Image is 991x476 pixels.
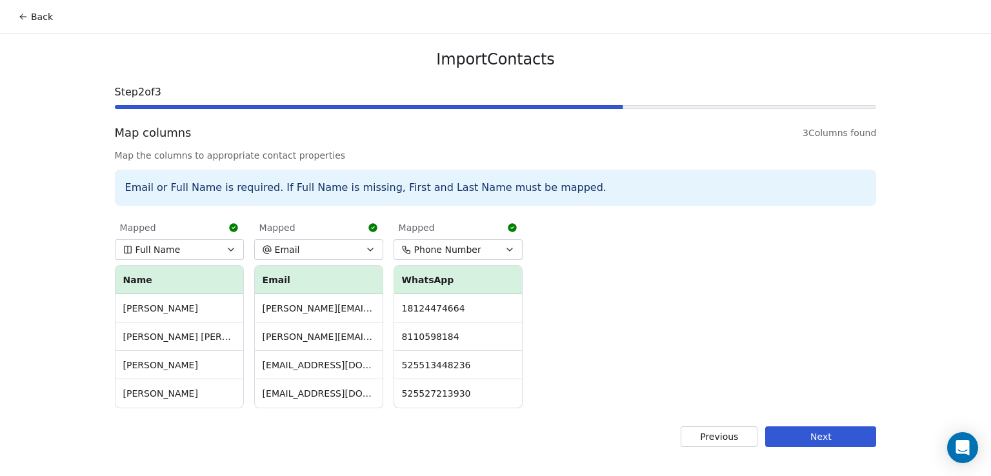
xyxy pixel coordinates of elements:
[255,379,383,408] td: [EMAIL_ADDRESS][DOMAIN_NAME]
[803,126,876,139] span: 3 Columns found
[414,243,481,256] span: Phone Number
[115,351,243,379] td: [PERSON_NAME]
[115,294,243,322] td: [PERSON_NAME]
[115,84,877,100] span: Step 2 of 3
[115,149,877,162] span: Map the columns to appropriate contact properties
[394,351,522,379] td: 525513448236
[115,322,243,351] td: [PERSON_NAME] [PERSON_NAME]
[115,266,243,294] th: Name
[255,266,383,294] th: Email
[120,221,156,234] span: Mapped
[681,426,757,447] button: Previous
[115,170,877,206] div: Email or Full Name is required. If Full Name is missing, First and Last Name must be mapped.
[394,322,522,351] td: 8110598184
[436,50,554,69] span: Import Contacts
[115,379,243,408] td: [PERSON_NAME]
[115,124,192,141] span: Map columns
[394,294,522,322] td: 18124474664
[135,243,181,256] span: Full Name
[255,351,383,379] td: [EMAIL_ADDRESS][DOMAIN_NAME]
[275,243,300,256] span: Email
[259,221,295,234] span: Mapped
[10,5,61,28] button: Back
[255,322,383,351] td: [PERSON_NAME][EMAIL_ADDRESS][DOMAIN_NAME]
[947,432,978,463] div: Open Intercom Messenger
[765,426,876,447] button: Next
[399,221,435,234] span: Mapped
[394,379,522,408] td: 525527213930
[255,294,383,322] td: [PERSON_NAME][EMAIL_ADDRESS][PERSON_NAME][DOMAIN_NAME]
[394,266,522,294] th: WhatsApp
